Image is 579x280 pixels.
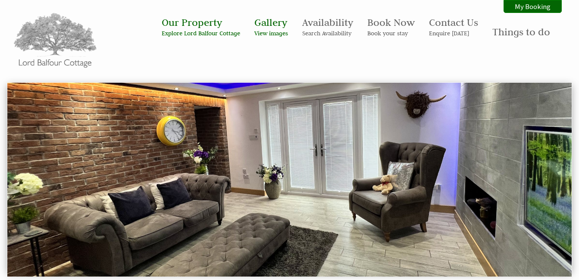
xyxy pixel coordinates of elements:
a: AvailabilitySearch Availability [302,16,353,37]
a: Contact UsEnquire [DATE] [429,16,478,37]
a: Things to do [492,25,550,38]
small: Explore Lord Balfour Cottage [162,29,240,37]
a: GalleryView images [254,16,288,37]
small: Search Availability [302,29,353,37]
small: Enquire [DATE] [429,29,478,37]
img: Lord Balfour Cottage [12,12,98,69]
small: View images [254,29,288,37]
a: Our PropertyExplore Lord Balfour Cottage [162,16,240,37]
a: Book NowBook your stay [367,16,415,37]
small: Book your stay [367,29,415,37]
